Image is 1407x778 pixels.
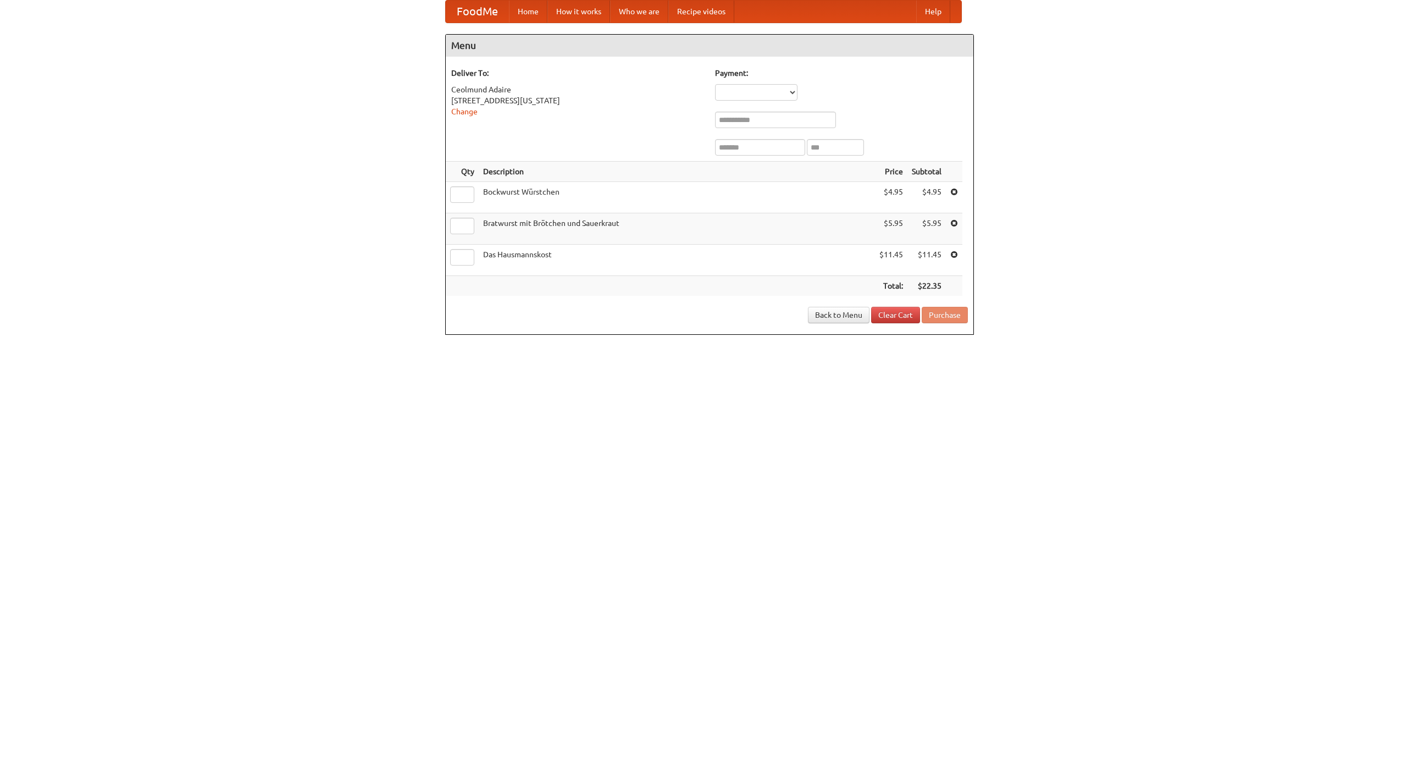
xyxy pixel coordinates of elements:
[547,1,610,23] a: How it works
[446,35,973,57] h4: Menu
[451,95,704,106] div: [STREET_ADDRESS][US_STATE]
[907,276,946,296] th: $22.35
[451,68,704,79] h5: Deliver To:
[479,213,875,245] td: Bratwurst mit Brötchen und Sauerkraut
[875,245,907,276] td: $11.45
[916,1,950,23] a: Help
[875,182,907,213] td: $4.95
[907,162,946,182] th: Subtotal
[479,182,875,213] td: Bockwurst Würstchen
[446,1,509,23] a: FoodMe
[479,245,875,276] td: Das Hausmannskost
[479,162,875,182] th: Description
[871,307,920,323] a: Clear Cart
[907,182,946,213] td: $4.95
[875,162,907,182] th: Price
[451,84,704,95] div: Ceolmund Adaire
[907,245,946,276] td: $11.45
[715,68,968,79] h5: Payment:
[875,213,907,245] td: $5.95
[808,307,869,323] a: Back to Menu
[875,276,907,296] th: Total:
[907,213,946,245] td: $5.95
[922,307,968,323] button: Purchase
[610,1,668,23] a: Who we are
[446,162,479,182] th: Qty
[451,107,478,116] a: Change
[668,1,734,23] a: Recipe videos
[509,1,547,23] a: Home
